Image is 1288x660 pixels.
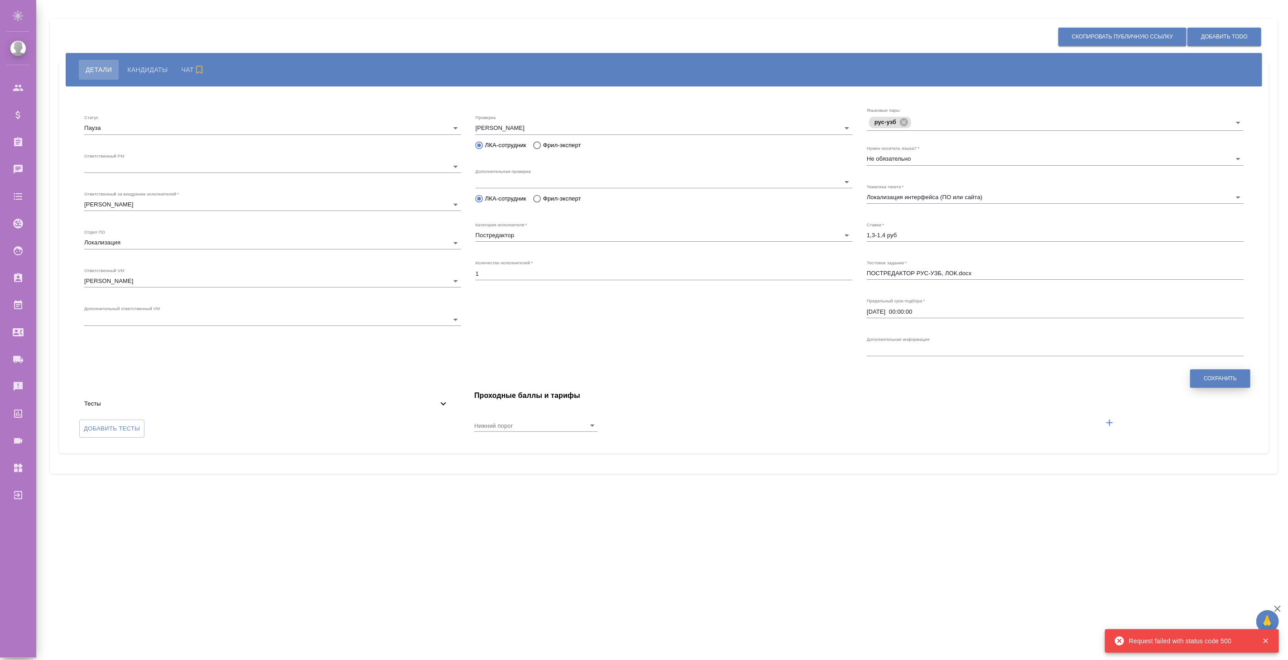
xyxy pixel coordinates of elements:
[869,117,911,128] div: рус-узб
[869,119,902,125] span: рус-узб
[84,192,179,196] label: Ответственный за внедрение исполнителей
[476,261,533,265] label: Количество исполнителей
[1190,369,1250,388] button: Сохранить
[194,64,205,75] svg: Подписаться
[867,261,907,265] label: Тестовое задание
[867,299,925,303] label: Предельный срок подбора
[867,337,930,341] label: Дополнительная информация
[79,420,144,438] label: Добавить тесты
[476,122,852,134] div: [PERSON_NAME]
[867,191,1244,204] div: Локализация интерфейса (ПО или сайта)
[1099,412,1120,434] button: Добавить
[84,399,438,408] span: Тесты
[84,115,98,120] label: Статус
[1129,636,1249,646] div: Request failed with status code 500
[182,64,207,75] span: Чат
[543,194,581,203] span: Фрил-эксперт
[867,153,1244,165] div: Не обязательно
[1260,612,1275,631] span: 🙏
[84,153,124,158] label: Ответственный PM
[867,223,884,227] label: Ставки
[867,184,904,189] label: Тематика тикета
[84,424,140,434] span: Добавить тесты
[476,223,527,227] label: Категория исполнителя
[84,122,461,134] div: Пауза
[84,236,461,249] div: Локализация
[1256,637,1275,645] button: Закрыть
[84,268,124,273] label: Ответственный VM
[485,141,526,150] span: ЛКА-сотрудник
[586,419,599,432] button: Open
[476,115,495,120] label: Проверка
[127,64,168,75] span: Кандидаты
[1187,28,1261,46] button: Добавить ToDo
[1201,33,1248,41] span: Добавить ToDo
[84,230,105,234] label: Отдел ПО
[1072,33,1173,41] span: Скопировать публичную ссылку
[543,141,581,150] span: Фрил-эксперт
[1058,28,1187,46] button: Скопировать публичную ссылку
[476,169,531,173] label: Дополнительная проверка
[86,64,112,75] span: Детали
[867,270,1244,277] textarea: ПОСТРЕДАКТОР РУС-УЗБ, ЛОК.docx
[84,198,461,211] div: [PERSON_NAME]
[84,306,160,311] label: Дополнительный ответственный VM
[476,229,852,242] div: Постредактор
[867,146,919,151] label: Нужен носитель языка?
[867,108,900,113] label: Языковые пары
[474,390,1251,401] h4: Проходные баллы и тарифы
[485,194,526,203] span: ЛКА-сотрудник
[77,394,456,414] div: Тесты
[1204,375,1237,383] span: Сохранить
[1256,610,1279,633] button: 🙏
[84,275,461,287] div: [PERSON_NAME]
[1232,116,1245,129] button: Open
